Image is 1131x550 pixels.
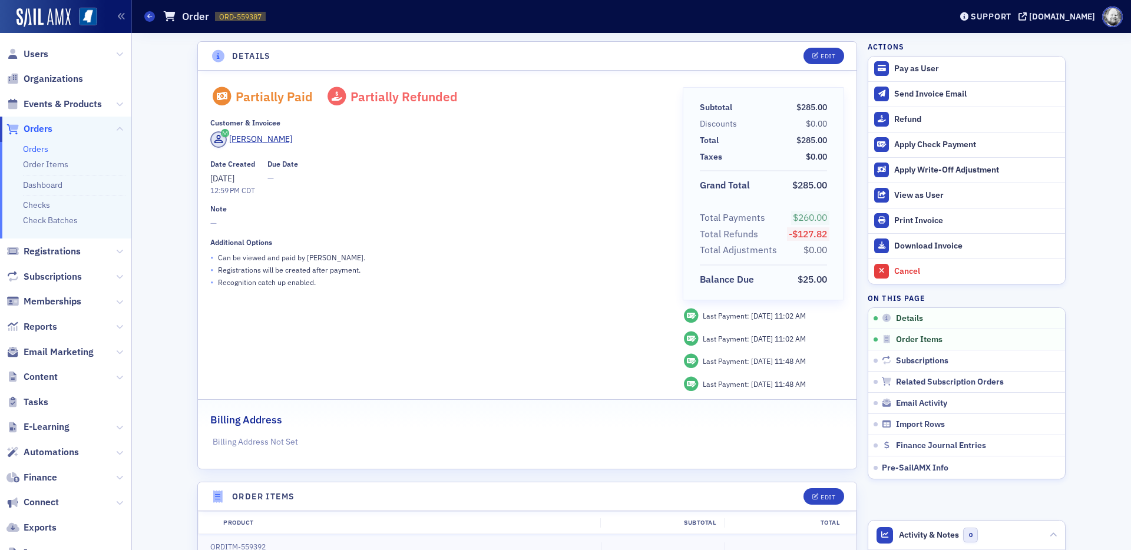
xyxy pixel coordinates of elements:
[6,370,58,383] a: Content
[894,64,1059,74] div: Pay as User
[700,151,722,163] div: Taxes
[6,521,57,534] a: Exports
[775,379,806,389] span: 11:48 AM
[700,101,732,114] div: Subtotal
[703,379,806,389] div: Last Payment:
[267,173,298,185] span: —
[963,528,978,542] span: 0
[798,273,827,285] span: $25.00
[700,243,777,257] div: Total Adjustments
[868,57,1065,81] button: Pay as User
[24,446,79,459] span: Automations
[868,293,1066,303] h4: On this page
[821,494,835,501] div: Edit
[210,204,227,213] div: Note
[700,211,765,225] div: Total Payments
[894,216,1059,226] div: Print Invoice
[6,295,81,308] a: Memberships
[803,48,844,64] button: Edit
[896,313,923,324] span: Details
[894,241,1059,251] div: Download Invoice
[971,11,1011,22] div: Support
[24,396,48,409] span: Tasks
[700,178,754,193] span: Grand Total
[6,346,94,359] a: Email Marketing
[703,310,806,321] div: Last Payment:
[700,227,762,241] span: Total Refunds
[210,412,282,428] h2: Billing Address
[6,496,59,509] a: Connect
[1018,12,1099,21] button: [DOMAIN_NAME]
[868,41,904,52] h4: Actions
[210,118,280,127] div: Customer & Invoicee
[6,48,48,61] a: Users
[868,157,1065,183] button: Apply Write-Off Adjustment
[793,211,827,223] span: $260.00
[6,270,82,283] a: Subscriptions
[700,134,719,147] div: Total
[24,245,81,258] span: Registrations
[700,211,769,225] span: Total Payments
[703,333,806,344] div: Last Payment:
[24,48,48,61] span: Users
[896,419,945,430] span: Import Rows
[882,462,948,473] span: Pre-SailAMX Info
[796,135,827,145] span: $285.00
[16,8,71,27] img: SailAMX
[210,173,234,184] span: [DATE]
[899,529,959,541] span: Activity & Notes
[6,396,48,409] a: Tasks
[700,118,737,130] div: Discounts
[232,491,295,503] h4: Order Items
[24,496,59,509] span: Connect
[79,8,97,26] img: SailAMX
[751,379,775,389] span: [DATE]
[24,122,52,135] span: Orders
[218,252,365,263] p: Can be viewed and paid by [PERSON_NAME] .
[350,88,458,105] span: Partially Refunded
[24,346,94,359] span: Email Marketing
[24,320,57,333] span: Reports
[751,356,775,366] span: [DATE]
[894,190,1059,201] div: View as User
[868,259,1065,284] button: Cancel
[215,518,600,528] div: Product
[796,102,827,112] span: $285.00
[267,160,298,168] div: Due Date
[894,266,1059,277] div: Cancel
[868,81,1065,107] button: Send Invoice Email
[700,101,736,114] span: Subtotal
[724,518,848,528] div: Total
[24,295,81,308] span: Memberships
[751,334,775,343] span: [DATE]
[6,98,102,111] a: Events & Products
[806,118,827,129] span: $0.00
[700,227,758,241] div: Total Refunds
[210,238,272,247] div: Additional Options
[236,89,313,104] div: Partially Paid
[23,200,50,210] a: Checks
[23,159,68,170] a: Order Items
[896,377,1004,387] span: Related Subscription Orders
[896,356,948,366] span: Subscriptions
[24,471,57,484] span: Finance
[700,243,781,257] span: Total Adjustments
[868,107,1065,132] button: Refund
[232,50,271,62] h4: Details
[182,9,209,24] h1: Order
[210,217,666,230] span: —
[894,89,1059,100] div: Send Invoice Email
[868,208,1065,233] a: Print Invoice
[24,270,82,283] span: Subscriptions
[71,8,97,28] a: View Homepage
[894,140,1059,150] div: Apply Check Payment
[1029,11,1095,22] div: [DOMAIN_NAME]
[700,273,758,287] span: Balance Due
[803,244,827,256] span: $0.00
[703,356,806,366] div: Last Payment:
[806,151,827,162] span: $0.00
[700,151,726,163] span: Taxes
[6,122,52,135] a: Orders
[210,131,292,148] a: [PERSON_NAME]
